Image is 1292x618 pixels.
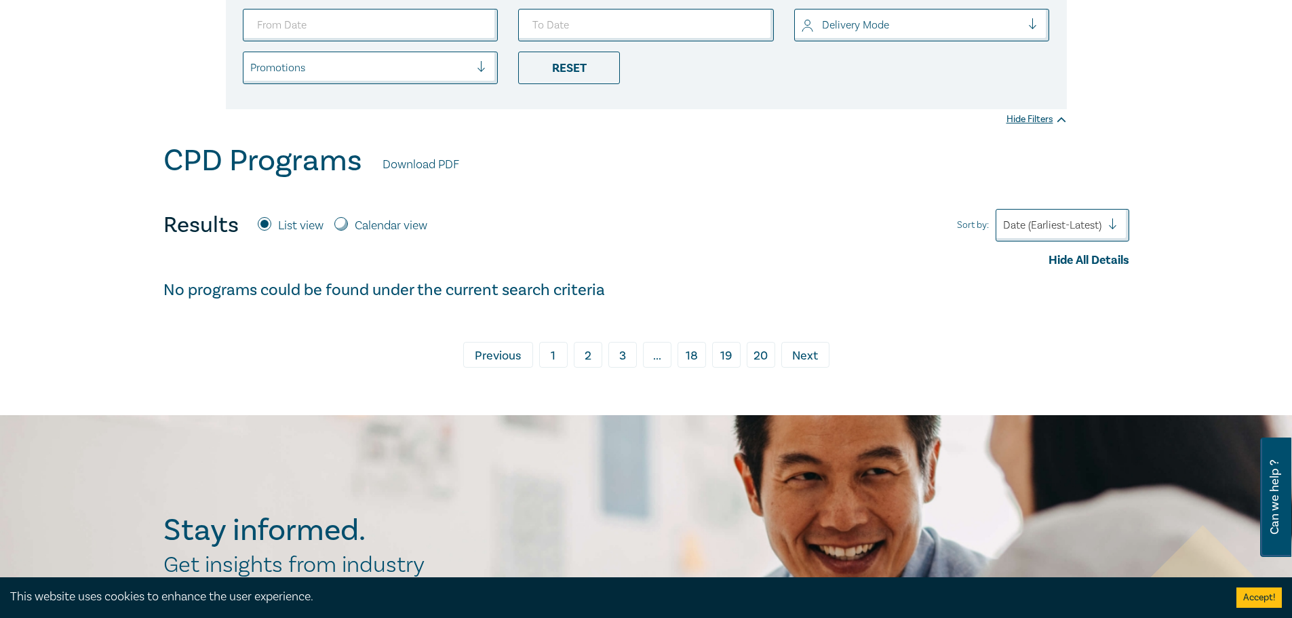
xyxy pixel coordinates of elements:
[163,513,484,548] h2: Stay informed.
[278,217,324,235] label: List view
[163,212,239,239] h4: Results
[1268,446,1281,549] span: Can we help ?
[383,156,459,174] a: Download PDF
[518,9,774,41] input: To Date
[1003,218,1006,233] input: Sort by
[643,342,671,368] span: ...
[747,342,775,368] a: 20
[250,60,253,75] input: select
[463,342,533,368] a: Previous
[792,347,818,365] span: Next
[781,342,829,368] a: Next
[539,342,568,368] a: 1
[163,279,1129,301] h4: No programs could be found under the current search criteria
[475,347,521,365] span: Previous
[518,52,620,84] div: Reset
[802,18,804,33] input: select
[163,252,1129,269] div: Hide All Details
[163,143,362,178] h1: CPD Programs
[712,342,741,368] a: 19
[608,342,637,368] a: 3
[243,9,498,41] input: From Date
[678,342,706,368] a: 18
[1006,113,1067,126] div: Hide Filters
[957,218,989,233] span: Sort by:
[10,588,1216,606] div: This website uses cookies to enhance the user experience.
[1236,587,1282,608] button: Accept cookies
[355,217,427,235] label: Calendar view
[574,342,602,368] a: 2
